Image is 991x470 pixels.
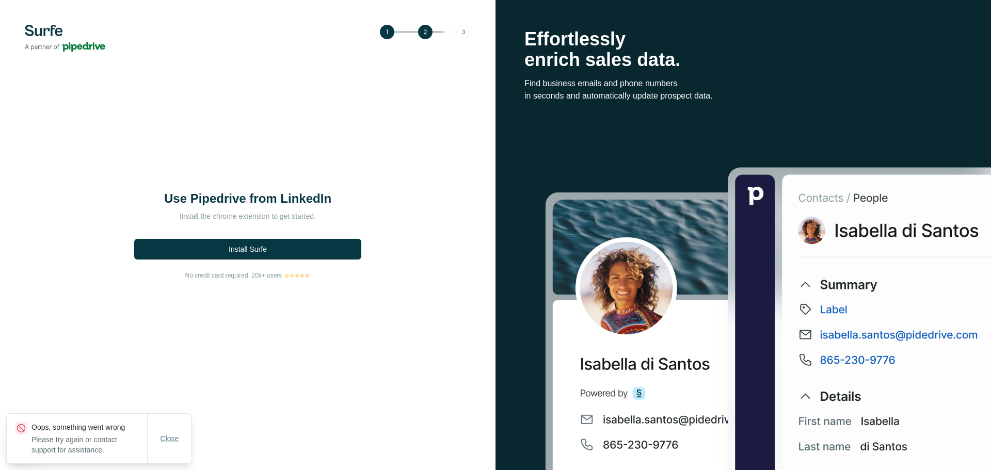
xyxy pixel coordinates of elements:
p: Install the chrome extension to get started. [145,211,351,221]
img: Step 2 [380,25,471,39]
p: enrich sales data. [524,50,962,70]
p: Please try again or contact support for assistance. [31,434,147,455]
p: Oops, something went wrong [31,422,147,432]
span: Install Surfe [229,244,267,254]
span: Close [161,433,179,444]
p: Effortlessly [524,29,962,50]
p: in seconds and automatically update prospect data. [524,90,962,102]
h1: Use Pipedrive from LinkedIn [145,190,351,207]
button: Close [153,429,186,448]
p: Find business emails and phone numbers [524,77,962,90]
img: Surfe's logo [25,25,105,52]
span: No credit card required. 20k+ users [185,271,282,280]
button: Install Surfe [134,239,361,260]
img: Surfe Stock Photo - Selling good vibes [545,166,991,470]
